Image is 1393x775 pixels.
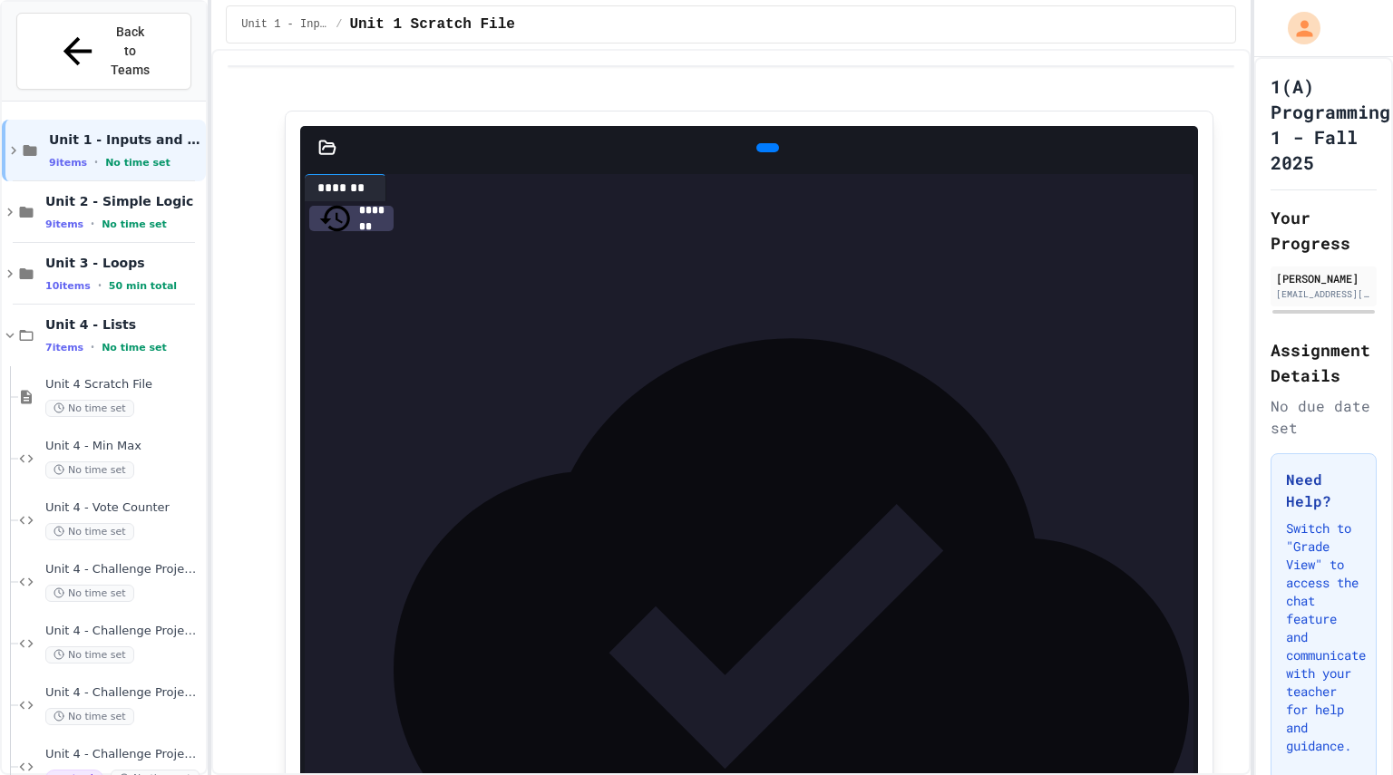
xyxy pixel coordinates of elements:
span: Unit 1 Scratch File [349,14,514,35]
span: Unit 1 - Inputs and Numbers [49,131,202,148]
span: Unit 3 - Loops [45,255,202,271]
span: Back to Teams [110,23,152,80]
div: [PERSON_NAME] [1276,270,1371,286]
span: No time set [105,157,170,169]
span: No time set [45,646,134,664]
span: 7 items [45,342,83,354]
span: 10 items [45,280,91,292]
span: No time set [45,400,134,417]
span: Unit 2 - Simple Logic [45,193,202,209]
span: Unit 4 - Lists [45,316,202,333]
button: Back to Teams [16,13,191,90]
span: No time set [102,342,167,354]
h2: Assignment Details [1271,337,1377,388]
span: Unit 4 - Challenge Project - Gimkit random name generator [45,562,202,577]
span: No time set [102,218,167,230]
span: • [91,217,94,231]
span: Unit 4 - Min Max [45,439,202,454]
h2: Your Progress [1271,205,1377,256]
span: 9 items [45,218,83,230]
span: • [91,340,94,354]
span: Unit 4 - Challenge Projects - Quizlet - Even groups [45,624,202,639]
h3: Need Help? [1286,469,1361,512]
h1: 1(A) Programming 1 - Fall 2025 [1271,73,1390,175]
span: Unit 4 - Vote Counter [45,500,202,516]
span: 9 items [49,157,87,169]
div: My Account [1269,7,1325,49]
span: No time set [45,585,134,602]
span: No time set [45,461,134,479]
p: Switch to "Grade View" to access the chat feature and communicate with your teacher for help and ... [1286,519,1361,755]
span: No time set [45,523,134,540]
div: [EMAIL_ADDRESS][DOMAIN_NAME] [1276,287,1371,301]
span: Unit 1 - Inputs and Numbers [241,17,328,32]
span: 50 min total [109,280,177,292]
div: No due date set [1271,395,1377,439]
span: Unit 4 Scratch File [45,377,202,392]
span: Unit 4 - Challenge Project - Python Word Counter [45,685,202,701]
span: Unit 4 - Challenge Project - Grade Calculator [45,747,202,762]
span: No time set [45,708,134,725]
span: / [336,17,342,32]
span: • [94,155,98,170]
span: • [98,278,102,293]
